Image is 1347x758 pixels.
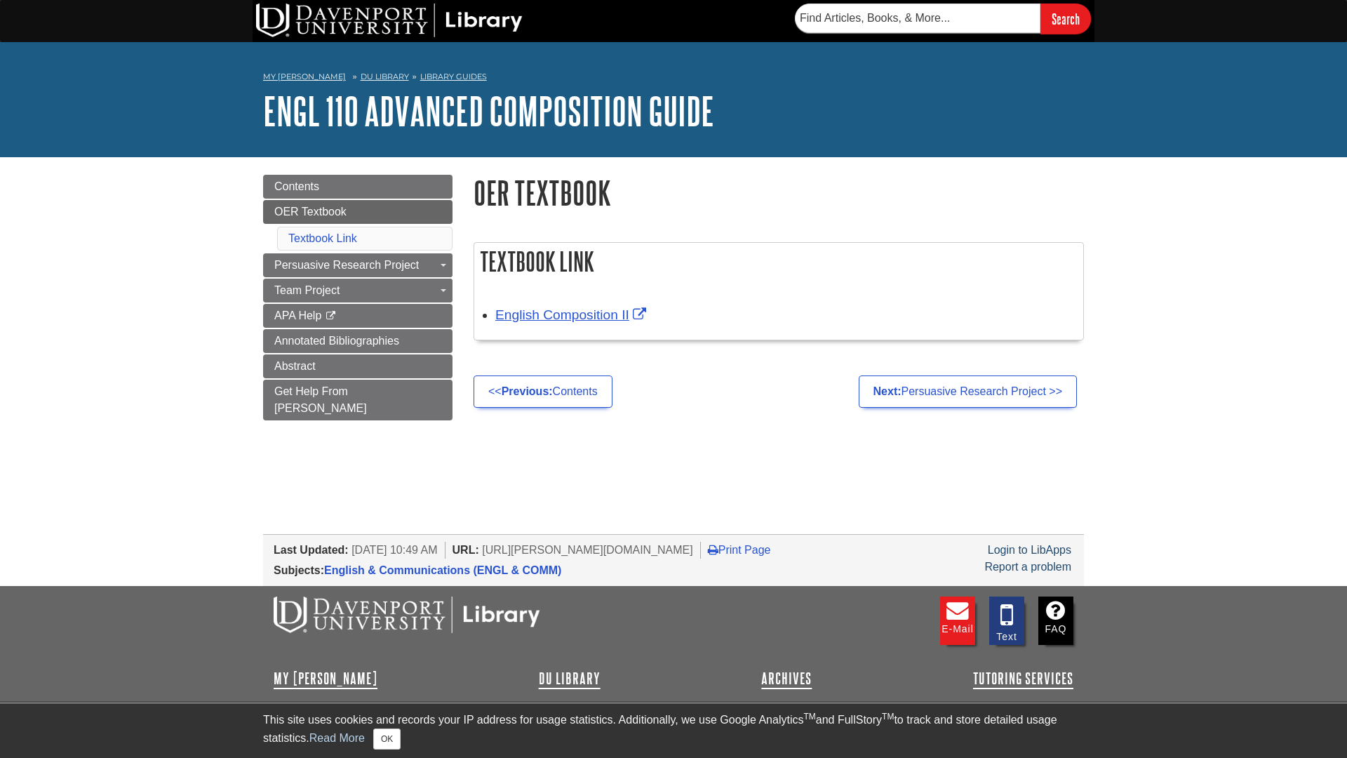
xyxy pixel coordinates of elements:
sup: TM [882,712,894,722]
a: Login to LibApps [988,544,1071,556]
a: My [PERSON_NAME] [274,670,377,687]
a: Archives [761,670,812,687]
a: Read More [309,732,365,744]
input: Find Articles, Books, & More... [795,4,1040,33]
i: Print Page [708,544,718,555]
span: Last Updated: [274,544,349,556]
span: Contents [274,180,319,192]
span: OER Textbook [274,206,347,218]
a: APA Help [263,304,453,328]
a: E-mail [940,597,975,645]
span: [URL][PERSON_NAME][DOMAIN_NAME] [482,544,693,556]
button: Close [373,729,401,750]
span: Get Help From [PERSON_NAME] [274,385,367,414]
sup: TM [803,712,815,722]
a: <<Previous:Contents [474,375,612,408]
h1: OER Textbook [474,175,1084,211]
nav: breadcrumb [263,67,1084,90]
span: [DATE] 10:49 AM [351,544,437,556]
span: Abstract [274,360,316,372]
a: ENGL 110 Advanced Composition Guide [263,89,714,133]
a: Next:Persuasive Research Project >> [859,375,1077,408]
strong: Previous: [502,385,553,397]
span: Persuasive Research Project [274,259,419,271]
a: DU Library [539,670,601,687]
a: Link opens in new window [495,307,650,322]
form: Searches DU Library's articles, books, and more [795,4,1091,34]
a: Textbook Link [288,232,357,244]
a: FAQ [1038,597,1073,645]
a: Contents [263,175,453,199]
a: Get Help From [PERSON_NAME] [263,380,453,420]
a: DU Library [361,72,409,81]
div: This site uses cookies and records your IP address for usage statistics. Additionally, we use Goo... [263,712,1084,750]
a: Persuasive Research Project [263,253,453,277]
a: OER Textbook [263,200,453,224]
span: Subjects: [274,564,324,576]
a: Report a problem [984,561,1071,573]
a: English & Communications (ENGL & COMM) [324,564,561,576]
span: URL: [453,544,479,556]
a: Print Page [708,544,771,556]
strong: Next: [873,385,902,397]
div: Guide Page Menu [263,175,453,420]
i: This link opens in a new window [325,312,337,321]
a: Library Guides [420,72,487,81]
img: DU Library [256,4,523,37]
span: Team Project [274,284,340,296]
a: My [PERSON_NAME] [263,71,346,83]
img: DU Libraries [274,597,540,633]
span: Annotated Bibliographies [274,335,399,347]
h2: Textbook Link [474,243,1083,280]
a: Abstract [263,354,453,378]
a: Annotated Bibliographies [263,329,453,353]
a: Tutoring Services [973,670,1073,687]
a: Team Project [263,279,453,302]
input: Search [1040,4,1091,34]
span: APA Help [274,310,321,321]
a: Text [989,597,1024,645]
